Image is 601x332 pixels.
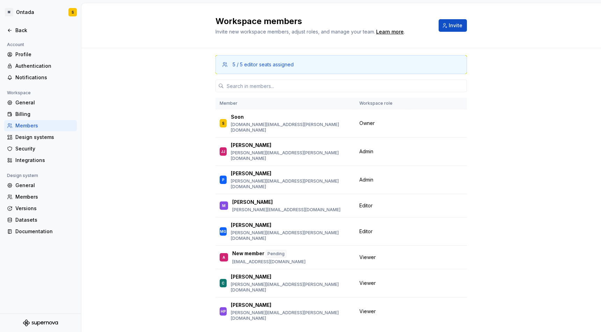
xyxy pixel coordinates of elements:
[375,29,405,35] span: .
[4,72,77,83] a: Notifications
[222,176,225,183] div: P
[15,122,74,129] div: Members
[449,22,462,29] span: Invite
[15,99,74,106] div: General
[222,280,225,287] div: C
[1,5,80,20] button: MOntadaS
[15,62,74,69] div: Authentication
[359,176,373,183] span: Admin
[4,120,77,131] a: Members
[4,89,34,97] div: Workspace
[4,40,27,49] div: Account
[359,308,376,315] span: Viewer
[231,273,271,280] p: [PERSON_NAME]
[221,308,226,315] div: HP
[222,120,225,127] div: S
[222,254,225,261] div: A
[4,25,77,36] a: Back
[231,113,244,120] p: Soon
[4,180,77,191] a: General
[4,226,77,237] a: Documentation
[232,199,273,206] p: [PERSON_NAME]
[439,19,467,32] button: Invite
[15,51,74,58] div: Profile
[231,230,351,241] p: [PERSON_NAME][EMAIL_ADDRESS][PERSON_NAME][DOMAIN_NAME]
[4,97,77,108] a: General
[231,282,351,293] p: [PERSON_NAME][EMAIL_ADDRESS][PERSON_NAME][DOMAIN_NAME]
[4,132,77,143] a: Design systems
[231,178,351,190] p: [PERSON_NAME][EMAIL_ADDRESS][PERSON_NAME][DOMAIN_NAME]
[232,207,340,213] p: [PERSON_NAME][EMAIL_ADDRESS][DOMAIN_NAME]
[4,214,77,226] a: Datasets
[231,222,271,229] p: [PERSON_NAME]
[376,28,404,35] a: Learn more
[4,143,77,154] a: Security
[359,202,373,209] span: Editor
[221,148,225,155] div: JJ
[15,145,74,152] div: Security
[231,122,351,133] p: [DOMAIN_NAME][EMAIL_ADDRESS][PERSON_NAME][DOMAIN_NAME]
[4,171,41,180] div: Design system
[15,193,74,200] div: Members
[15,228,74,235] div: Documentation
[231,170,271,177] p: [PERSON_NAME]
[15,157,74,164] div: Integrations
[4,203,77,214] a: Versions
[15,27,74,34] div: Back
[359,120,375,127] span: Owner
[4,109,77,120] a: Billing
[266,250,286,258] div: Pending
[231,142,271,149] p: [PERSON_NAME]
[233,61,294,68] div: 5 / 5 editor seats assigned
[5,8,13,16] div: M
[231,150,351,161] p: [PERSON_NAME][EMAIL_ADDRESS][PERSON_NAME][DOMAIN_NAME]
[4,60,77,72] a: Authentication
[215,29,375,35] span: Invite new workspace members, adjust roles, and manage your team.
[15,182,74,189] div: General
[215,16,430,27] h2: Workspace members
[220,228,226,235] div: MG
[231,310,351,321] p: [PERSON_NAME][EMAIL_ADDRESS][PERSON_NAME][DOMAIN_NAME]
[232,250,264,258] p: New member
[231,302,271,309] p: [PERSON_NAME]
[224,80,467,92] input: Search in members...
[15,205,74,212] div: Versions
[359,228,373,235] span: Editor
[15,111,74,118] div: Billing
[15,134,74,141] div: Design systems
[72,9,74,15] div: S
[4,49,77,60] a: Profile
[23,319,58,326] svg: Supernova Logo
[16,9,34,16] div: Ontada
[15,74,74,81] div: Notifications
[4,191,77,202] a: Members
[215,98,355,109] th: Member
[4,155,77,166] a: Integrations
[359,254,376,261] span: Viewer
[15,216,74,223] div: Datasets
[232,259,306,265] p: [EMAIL_ADDRESS][DOMAIN_NAME]
[359,148,373,155] span: Admin
[222,202,226,209] div: M
[355,98,409,109] th: Workspace role
[359,280,376,287] span: Viewer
